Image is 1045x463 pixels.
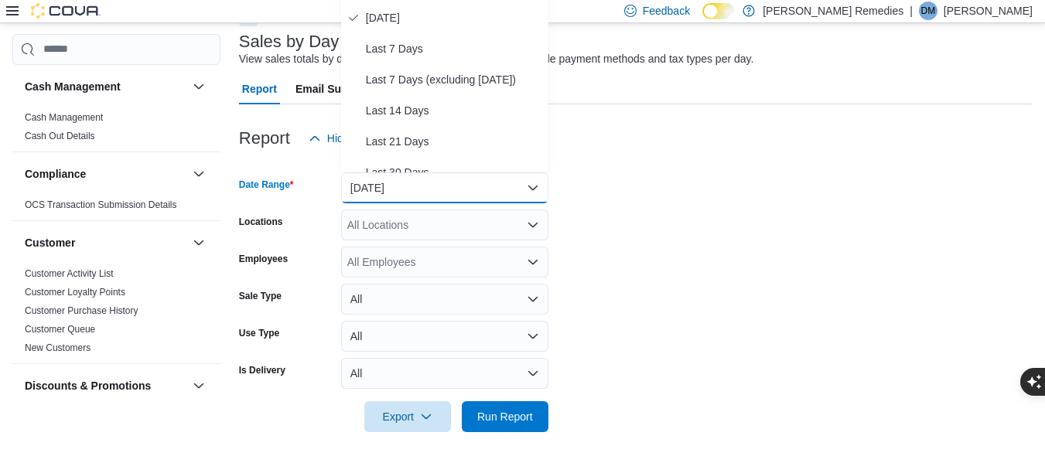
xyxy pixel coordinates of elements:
[239,51,754,67] div: View sales totals by day for a specified date range. Details include payment methods and tax type...
[341,358,548,389] button: All
[295,73,394,104] span: Email Subscription
[341,172,548,203] button: [DATE]
[366,101,542,120] span: Last 14 Days
[239,327,279,339] label: Use Type
[921,2,936,20] span: DM
[919,2,937,20] div: Damon Mouss
[25,199,177,211] span: OCS Transaction Submission Details
[25,342,90,353] a: New Customers
[527,256,539,268] button: Open list of options
[477,409,533,424] span: Run Report
[341,321,548,352] button: All
[366,132,542,151] span: Last 21 Days
[25,378,151,393] h3: Discounts & Promotions
[25,130,95,142] span: Cash Out Details
[190,165,208,183] button: Compliance
[25,112,103,123] a: Cash Management
[25,323,95,335] span: Customer Queue
[25,268,114,279] a: Customer Activity List
[341,284,548,315] button: All
[25,199,177,210] a: OCS Transaction Submission Details
[527,219,539,231] button: Open list of options
[364,401,451,432] button: Export
[327,131,408,146] span: Hide Parameters
[239,179,294,191] label: Date Range
[702,19,703,20] span: Dark Mode
[25,166,186,182] button: Compliance
[25,267,114,280] span: Customer Activity List
[25,235,186,250] button: Customer
[763,2,903,20] p: [PERSON_NAME] Remedies
[462,401,548,432] button: Run Report
[12,196,220,220] div: Compliance
[25,166,86,182] h3: Compliance
[25,287,125,298] a: Customer Loyalty Points
[302,123,415,154] button: Hide Parameters
[239,32,340,51] h3: Sales by Day
[643,3,690,19] span: Feedback
[25,342,90,354] span: New Customers
[25,378,186,393] button: Discounts & Promotions
[31,3,101,19] img: Cova
[366,70,542,89] span: Last 7 Days (excluding [DATE])
[25,305,138,316] a: Customer Purchase History
[366,39,542,58] span: Last 7 Days
[944,2,1033,20] p: [PERSON_NAME]
[910,2,913,20] p: |
[25,79,186,94] button: Cash Management
[25,235,75,250] h3: Customer
[239,290,282,302] label: Sale Type
[12,264,220,363] div: Customer
[25,411,66,422] a: Discounts
[374,401,442,432] span: Export
[25,286,125,298] span: Customer Loyalty Points
[25,131,95,141] a: Cash Out Details
[25,305,138,317] span: Customer Purchase History
[366,9,542,27] span: [DATE]
[25,410,66,423] span: Discounts
[242,73,277,104] span: Report
[190,376,208,395] button: Discounts & Promotions
[12,108,220,151] div: Cash Management
[366,163,542,182] span: Last 30 Days
[239,216,283,228] label: Locations
[25,111,103,124] span: Cash Management
[702,3,735,19] input: Dark Mode
[190,233,208,252] button: Customer
[25,79,121,94] h3: Cash Management
[239,253,288,265] label: Employees
[239,364,285,376] label: Is Delivery
[190,77,208,96] button: Cash Management
[25,324,95,335] a: Customer Queue
[239,129,290,148] h3: Report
